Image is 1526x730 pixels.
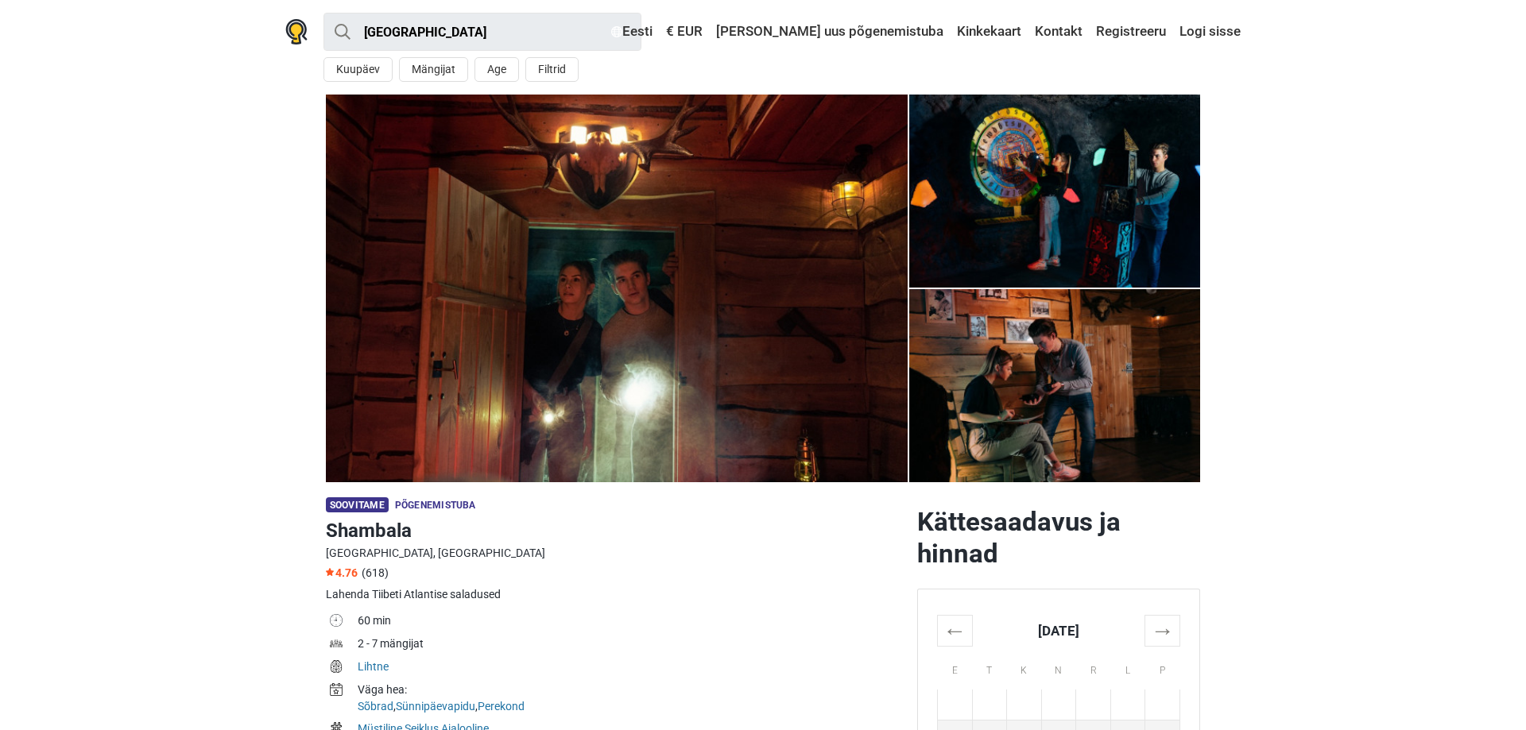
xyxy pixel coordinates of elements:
[1092,17,1170,46] a: Registreeru
[326,516,904,545] h1: Shambala
[909,95,1200,288] img: Shambala photo 4
[972,646,1007,689] th: T
[323,13,641,51] input: proovi “Tallinn”
[1031,17,1086,46] a: Kontakt
[953,17,1025,46] a: Kinkekaart
[1041,646,1076,689] th: N
[326,545,904,562] div: [GEOGRAPHIC_DATA], [GEOGRAPHIC_DATA]
[358,680,904,719] td: , ,
[1007,646,1042,689] th: K
[917,506,1200,570] h2: Kättesaadavus ja hinnad
[358,700,393,713] a: Sõbrad
[607,17,656,46] a: Eesti
[362,566,389,579] span: (618)
[326,568,334,576] img: Star
[358,611,904,634] td: 60 min
[326,497,389,512] span: Soovitame
[474,57,519,82] button: Age
[396,700,475,713] a: Sünnipäevapidu
[478,700,525,713] a: Perekond
[662,17,707,46] a: € EUR
[1175,17,1241,46] a: Logi sisse
[909,95,1200,288] a: Shambala photo 3
[326,95,908,482] a: Shambala photo 8
[525,57,579,82] button: Filtrid
[323,57,393,82] button: Kuupäev
[938,646,973,689] th: E
[326,586,904,603] div: Lahenda Tiibeti Atlantise saladused
[358,634,904,657] td: 2 - 7 mängijat
[399,57,468,82] button: Mängijat
[972,615,1145,646] th: [DATE]
[395,500,476,511] span: Põgenemistuba
[611,26,622,37] img: Eesti
[358,660,389,673] a: Lihtne
[909,289,1200,482] img: Shambala photo 5
[938,615,973,646] th: ←
[1145,615,1180,646] th: →
[285,19,308,44] img: Nowescape logo
[1110,646,1145,689] th: L
[1145,646,1180,689] th: P
[326,566,358,579] span: 4.76
[358,682,904,698] div: Väga hea:
[326,95,908,482] img: Shambala photo 9
[1076,646,1111,689] th: R
[909,289,1200,482] a: Shambala photo 4
[712,17,947,46] a: [PERSON_NAME] uus põgenemistuba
